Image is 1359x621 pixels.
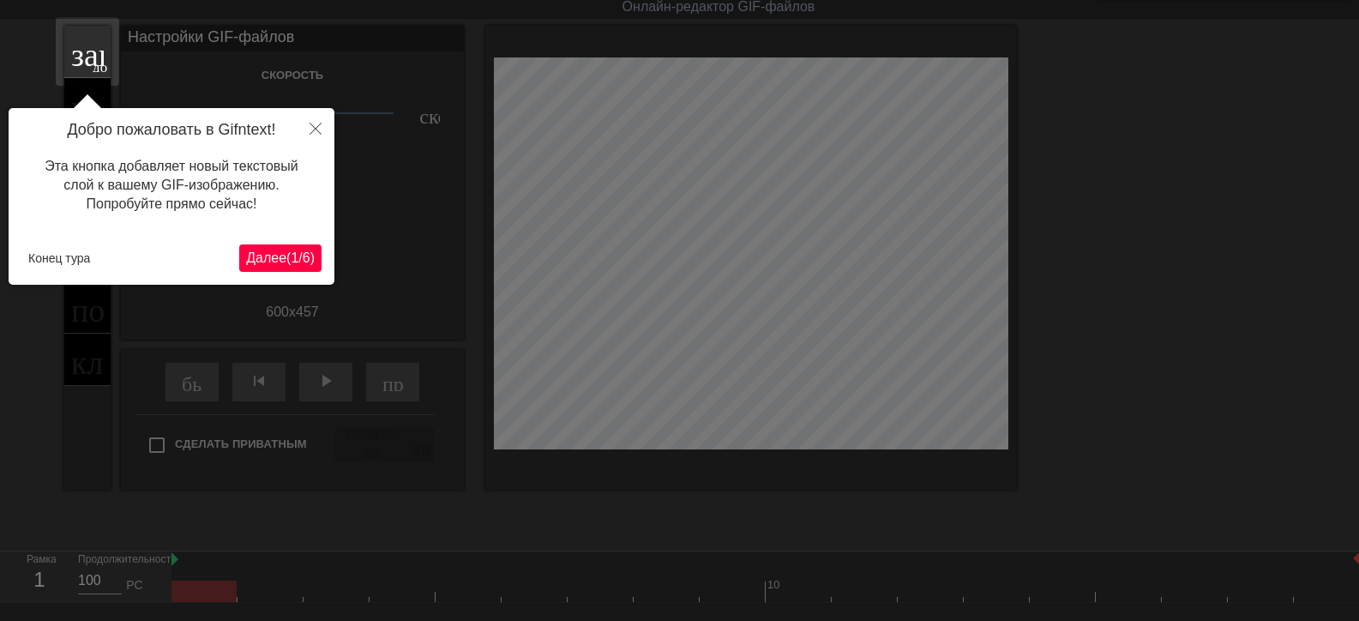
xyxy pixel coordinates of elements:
[303,250,310,265] font: 6
[286,250,291,265] font: (
[67,121,275,138] font: Добро пожаловать в Gifntext!
[291,250,298,265] font: 1
[239,244,322,272] button: Следующий
[45,159,298,212] font: Эта кнопка добавляет новый текстовый слой к вашему GIF-изображению. Попробуйте прямо сейчас!
[298,250,302,265] font: /
[21,121,322,140] h4: Добро пожаловать в Gifntext!
[28,251,90,265] font: Конец тура
[297,108,334,148] button: Закрывать
[246,250,286,265] font: Далее
[310,250,315,265] font: )
[21,245,97,271] button: Конец тура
